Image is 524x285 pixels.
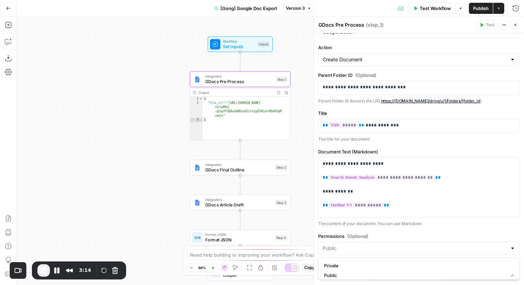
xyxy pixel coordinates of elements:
[190,101,203,118] div: 2
[318,110,520,117] label: Title
[205,232,272,237] span: Format JSON
[258,41,270,47] div: Inputs
[190,36,290,52] div: WorkflowSet InputsInputs
[205,74,273,79] span: Integration
[323,245,507,252] input: Public
[239,140,241,159] g: Edge from step_1 to step_2
[324,262,511,269] span: Private
[409,3,455,14] button: Test Workflow
[366,21,384,28] span: ( step_1 )
[205,202,273,208] span: GDocs Article Draft
[199,90,273,95] div: Output
[190,97,203,101] div: 1
[239,210,241,229] g: Edge from step_3 to step_4
[220,5,277,12] span: [Gong] Google Doc Export
[324,272,505,279] span: Public
[194,76,201,83] img: Instagram%20post%20-%201%201.png
[318,148,520,155] label: Document Text (Markdown)
[347,233,368,240] span: (Optional)
[190,265,290,280] div: EndOutput
[286,5,305,11] span: Version 3
[198,265,206,270] span: 94%
[477,20,498,29] button: Test
[304,265,315,271] span: Copy
[190,195,290,210] div: IntegrationGDocs Article DraftStep 3
[205,78,273,85] span: GDocs Pre Process
[190,71,290,140] div: IntegrationGDocs Pre ProcessStep 1Output{ "file_url":"[URL][DOMAIN_NAME] /d/1wMkZ_ -gIspfF3QAuZmU...
[194,164,201,171] img: Instagram%20post%20-%201%201.png
[323,56,507,63] input: Create Document
[302,263,317,272] button: Copy
[205,197,273,202] span: Integration
[420,5,451,12] span: Test Workflow
[381,98,480,104] a: https://[DOMAIN_NAME]/drive/u/1/folders/[folder_id
[239,52,241,71] g: Edge from start to step_1
[318,44,520,51] label: Action
[275,164,288,170] div: Step 2
[190,230,290,246] div: Format JSONFormat JSONStep 4
[318,220,520,227] p: The content of your document. You can use Markdown
[486,22,495,28] span: Test
[318,136,520,143] p: The title for your document
[190,118,203,122] div: 3
[205,237,272,243] span: Format JSON
[275,199,288,205] div: Step 3
[318,258,520,265] p: If you make it public, anyone with the link will be able to see the document.
[205,167,273,173] span: GDocs Final Outline
[275,235,288,241] div: Step 4
[473,5,489,12] span: Publish
[318,233,520,240] label: Permissions
[223,43,255,50] span: Set Inputs
[210,3,281,14] button: [Gong] Google Doc Export
[199,97,202,101] span: Toggle code folding, rows 1 through 3
[276,76,288,82] div: Step 1
[223,271,267,278] span: Output
[194,199,201,206] img: Instagram%20post%20-%201%201.png
[318,21,364,28] textarea: GDocs Pre Process
[205,162,273,167] span: Integration
[318,98,520,105] p: Parent Folder ID found in the URL ]
[239,175,241,194] g: Edge from step_2 to step_3
[318,72,520,79] label: Parent Folder ID
[469,3,493,14] button: Publish
[190,160,290,175] div: IntegrationGDocs Final OutlineStep 2
[223,39,255,44] span: Workflow
[283,4,314,13] button: Version 3
[355,72,376,79] span: (Optional)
